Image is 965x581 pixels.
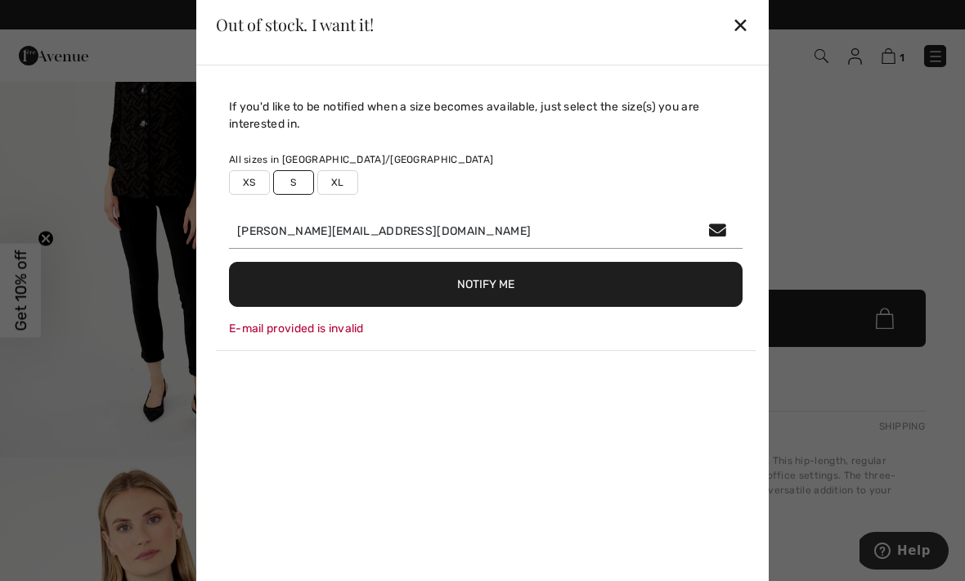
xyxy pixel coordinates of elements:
[229,170,270,195] label: XS
[38,11,71,26] span: Help
[317,170,358,195] label: XL
[229,152,743,167] div: All sizes in [GEOGRAPHIC_DATA]/[GEOGRAPHIC_DATA]
[229,320,743,337] div: E-mail provided is invalid
[732,7,749,42] div: ✕
[216,16,374,33] div: Out of stock. I want it!
[229,214,743,249] input: Your E-mail Address
[273,170,314,195] label: S
[229,98,743,133] div: If you'd like to be notified when a size becomes available, just select the size(s) you are inter...
[229,262,743,307] button: Notify Me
